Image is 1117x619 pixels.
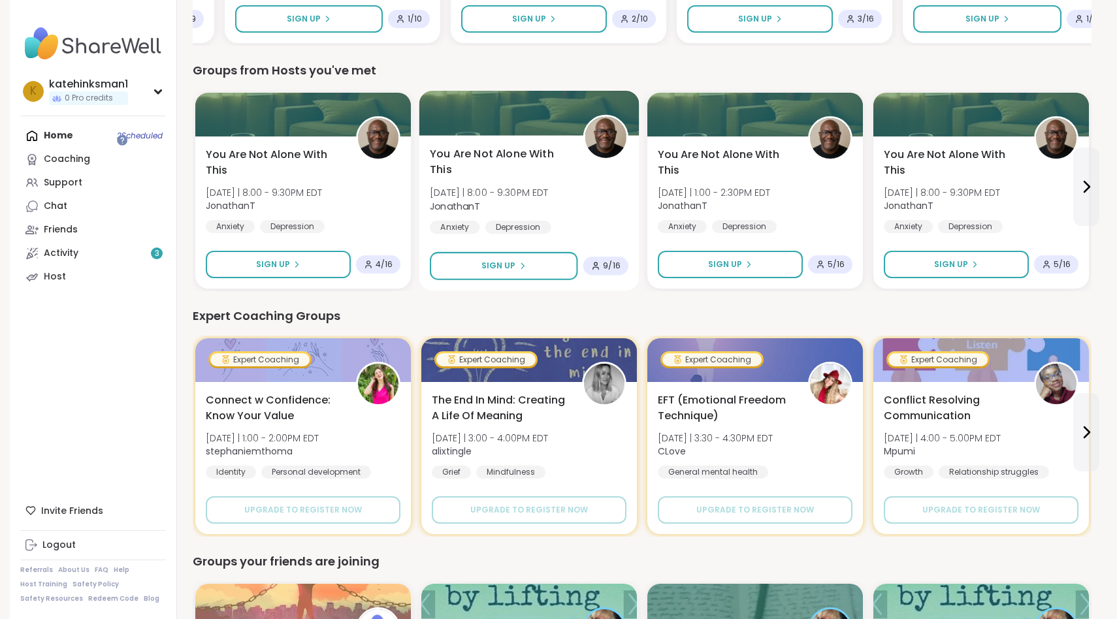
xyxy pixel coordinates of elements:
a: Help [114,565,129,575]
span: [DATE] | 3:00 - 4:00PM EDT [432,432,548,445]
img: Mpumi [1036,364,1077,404]
span: Upgrade to register now [696,504,814,516]
span: [DATE] | 8:00 - 9:30PM EDT [430,186,549,199]
span: You Are Not Alone With This [206,147,342,178]
span: [DATE] | 4:00 - 5:00PM EDT [884,432,1001,445]
a: Chat [20,195,166,218]
span: 1 / 10 [408,14,422,24]
button: Sign Up [235,5,383,33]
span: [DATE] | 8:00 - 9:30PM EDT [884,186,1000,199]
button: Sign Up [913,5,1061,33]
img: alixtingle [584,364,624,404]
b: JonathanT [658,199,707,212]
div: Depression [260,220,325,233]
div: Expert Coaching [662,353,762,366]
span: Sign Up [965,13,999,25]
button: Sign Up [461,5,607,33]
span: [DATE] | 8:00 - 9:30PM EDT [206,186,322,199]
span: Sign Up [256,259,290,270]
div: Expert Coaching Groups [193,307,1092,325]
div: Anxiety [430,221,480,234]
img: CLove [810,364,850,404]
span: [DATE] | 3:30 - 4:30PM EDT [658,432,773,445]
a: Friends [20,218,166,242]
span: Sign Up [481,260,516,272]
button: Upgrade to register now [884,496,1078,524]
a: FAQ [95,565,108,575]
div: Depression [938,220,1003,233]
span: Sign Up [708,259,742,270]
button: Sign Up [884,251,1029,278]
span: Sign Up [934,259,968,270]
div: Activity [44,247,78,260]
a: About Us [58,565,89,575]
a: Activity3 [20,242,166,265]
img: ShareWell Nav Logo [20,21,166,67]
div: Grief [432,466,471,479]
div: Logout [42,539,76,552]
a: Support [20,171,166,195]
div: Expert Coaching [888,353,988,366]
a: Host Training [20,580,67,589]
img: JonathanT [585,117,626,158]
b: JonathanT [884,199,933,212]
div: Expert Coaching [436,353,536,366]
img: stephaniemthoma [358,364,398,404]
span: 2 / 10 [632,14,648,24]
a: Coaching [20,148,166,171]
b: JonathanT [430,199,481,212]
span: Upgrade to register now [244,504,362,516]
span: Upgrade to register now [470,504,588,516]
span: You Are Not Alone With This [430,146,568,178]
div: Invite Friends [20,499,166,522]
a: Safety Policy [73,580,119,589]
div: Depression [712,220,777,233]
span: Sign Up [738,13,772,25]
span: 1 / 13 [1086,14,1100,24]
span: 4 / 16 [376,259,393,270]
a: Safety Resources [20,594,83,603]
span: Sign Up [287,13,321,25]
div: Support [44,176,82,189]
b: JonathanT [206,199,255,212]
span: You Are Not Alone With This [658,147,794,178]
span: 9 / 16 [603,261,621,271]
span: Upgrade to register now [922,504,1040,516]
span: EFT (Emotional Freedom Technique) [658,392,794,424]
button: Upgrade to register now [206,496,400,524]
img: JonathanT [358,118,398,159]
div: Personal development [261,466,371,479]
button: Upgrade to register now [658,496,852,524]
div: Identity [206,466,256,479]
div: Depression [485,221,551,234]
button: Sign Up [687,5,833,33]
a: Referrals [20,565,53,575]
span: [DATE] | 1:00 - 2:00PM EDT [206,432,319,445]
span: 3 [155,248,159,259]
button: Sign Up [430,252,577,280]
div: Coaching [44,153,90,166]
div: Groups your friends are joining [193,552,1092,571]
div: Anxiety [884,220,933,233]
span: The End In Mind: Creating A Life Of Meaning [432,392,568,424]
img: JonathanT [810,118,850,159]
span: 0 Pro credits [65,93,113,104]
span: Connect w Confidence: Know Your Value [206,392,342,424]
div: Chat [44,200,67,213]
a: Blog [144,594,159,603]
b: stephaniemthoma [206,445,293,458]
div: Anxiety [658,220,707,233]
span: 3 / 16 [858,14,874,24]
img: JonathanT [1036,118,1077,159]
span: You Are Not Alone With This [884,147,1020,178]
iframe: Spotlight [117,135,127,146]
b: Mpumi [884,445,915,458]
div: Friends [44,223,78,236]
div: Expert Coaching [210,353,310,366]
div: Host [44,270,66,283]
button: Upgrade to register now [432,496,626,524]
div: Growth [884,466,933,479]
button: Sign Up [658,251,803,278]
div: Groups from Hosts you've met [193,61,1092,80]
span: 5 / 16 [828,259,845,270]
